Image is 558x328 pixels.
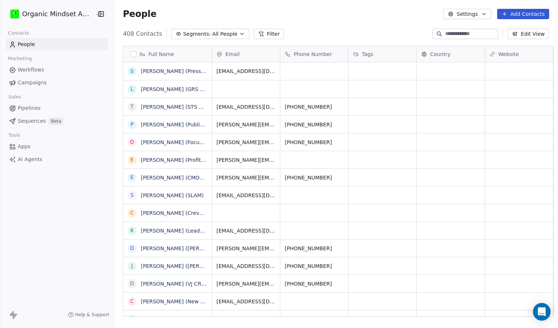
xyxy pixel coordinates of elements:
a: [PERSON_NAME] (Love & Legacy) [141,316,227,322]
a: [PERSON_NAME] (Crevay) [141,210,208,216]
a: [PERSON_NAME] (Leadership 4 Success) [141,228,245,234]
span: People [123,8,156,20]
div: Tags [349,46,416,62]
a: Campaigns [6,77,108,89]
span: [PERSON_NAME][EMAIL_ADDRESS][DOMAIN_NAME] [216,280,275,287]
div: J [131,262,133,270]
span: [EMAIL_ADDRESS][DOMAIN_NAME] [216,227,275,234]
span: People [18,41,35,48]
span: [PHONE_NUMBER] [285,262,344,270]
div: C [130,209,134,217]
span: [PHONE_NUMBER] [285,315,344,323]
span: Pipelines [18,104,41,112]
a: [PERSON_NAME] (Public Speaking Advantage) [141,122,260,128]
span: [PHONE_NUMBER] [285,121,344,128]
div: P [131,121,134,128]
a: [PERSON_NAME] (STS Design LLC) [141,104,230,110]
a: [PERSON_NAME] ([PERSON_NAME] Express) [141,245,254,251]
span: [EMAIL_ADDRESS][DOMAIN_NAME] [216,192,275,199]
span: Tags [362,50,373,58]
div: D [130,280,134,287]
div: C [130,297,134,305]
span: [EMAIL_ADDRESS][DOMAIN_NAME] [216,103,275,111]
a: [PERSON_NAME] (VJ CRO) [141,281,207,287]
div: S [131,67,134,75]
span: Email [225,50,240,58]
span: [PERSON_NAME][EMAIL_ADDRESS][DOMAIN_NAME] [216,156,275,164]
img: IMG_2460.jpeg [10,10,19,18]
a: [PERSON_NAME] (GRS Solutions) [141,86,226,92]
a: [PERSON_NAME] (SLAM) [141,192,204,198]
div: S [131,191,134,199]
span: Phone Number [294,50,332,58]
a: [PERSON_NAME] (CMO2Go) [141,175,212,181]
span: [PHONE_NUMBER] [285,139,344,146]
span: [PERSON_NAME][EMAIL_ADDRESS][DOMAIN_NAME] [216,174,275,181]
span: Apps [18,143,31,150]
a: Help & Support [68,312,109,318]
a: Apps [6,140,108,153]
a: People [6,38,108,50]
span: Marketing [5,53,35,64]
a: [PERSON_NAME] (New Level of Clean LLC) [141,299,250,304]
span: Workflows [18,66,44,74]
button: Edit View [507,29,549,39]
button: Organic Mindset Agency Inc [9,8,90,20]
span: Sales [5,91,24,102]
div: grid [123,62,212,317]
div: Full Name [123,46,212,62]
div: D [130,244,134,252]
a: [PERSON_NAME] (Profit [PERSON_NAME]) [141,157,247,163]
span: [EMAIL_ADDRESS][DOMAIN_NAME] [216,315,275,323]
div: Website [485,46,553,62]
div: T [131,103,134,111]
span: [PERSON_NAME][EMAIL_ADDRESS][DOMAIN_NAME] [216,121,275,128]
a: AI Agents [6,153,108,165]
button: Add Contacts [497,9,549,19]
span: All People [212,30,237,38]
span: Full Name [148,50,174,58]
div: E [131,174,134,181]
span: [EMAIL_ADDRESS][DOMAIN_NAME] [216,67,275,75]
span: Organic Mindset Agency Inc [22,9,93,19]
span: [PERSON_NAME][EMAIL_ADDRESS][DOMAIN_NAME] [216,139,275,146]
button: Settings [443,9,491,19]
span: Website [498,50,519,58]
div: Open Intercom Messenger [533,303,551,321]
span: [PHONE_NUMBER] [285,103,344,111]
div: Country [417,46,485,62]
div: L [131,85,134,93]
span: AI Agents [18,156,42,163]
span: Country [430,50,451,58]
span: Contacts [5,28,32,39]
a: [PERSON_NAME] (Press X 2 Play Games) [141,68,245,74]
a: [PERSON_NAME] (FocusOPEX) [141,139,218,145]
span: Beta [49,118,63,125]
span: [PHONE_NUMBER] [285,174,344,181]
span: [PHONE_NUMBER] [285,245,344,252]
span: Campaigns [18,79,46,87]
a: Pipelines [6,102,108,114]
a: [PERSON_NAME] ([PERSON_NAME] Strategy LLC) [141,263,267,269]
span: 408 Contacts [123,29,162,38]
button: Filter [254,29,284,39]
div: K [131,227,134,234]
div: Email [212,46,280,62]
a: Workflows [6,64,108,76]
span: Segments: [183,30,211,38]
a: SequencesBeta [6,115,108,127]
span: Help & Support [75,312,109,318]
span: Tools [5,130,23,141]
span: [EMAIL_ADDRESS][DOMAIN_NAME] [216,262,275,270]
div: Phone Number [280,46,348,62]
div: D [130,138,134,146]
div: E [131,156,134,164]
span: [PERSON_NAME][EMAIL_ADDRESS][DOMAIN_NAME] [216,245,275,252]
span: [EMAIL_ADDRESS][DOMAIN_NAME] [216,298,275,305]
span: [PHONE_NUMBER] [285,280,344,287]
div: K [131,315,134,323]
span: Sequences [18,117,46,125]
